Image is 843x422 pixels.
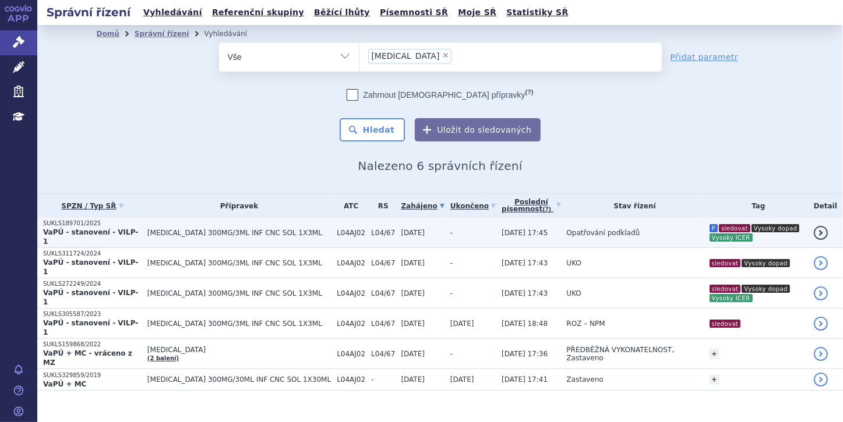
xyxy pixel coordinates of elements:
a: Statistiky SŘ [503,5,572,20]
span: [MEDICAL_DATA] 300MG/3ML INF CNC SOL 1X3ML [147,289,331,297]
a: Referenční skupiny [209,5,308,20]
i: sledovat [710,259,741,267]
a: detail [814,286,828,300]
abbr: (?) [525,88,533,96]
span: PŘEDBĚŽNÁ VYKONATELNOST, Zastaveno [567,346,675,362]
a: + [709,349,719,359]
span: L04AJ02 [337,375,365,384]
i: Vysoky dopad [742,259,789,267]
i: Vysoky dopad [752,224,799,232]
a: Běžící lhůty [311,5,373,20]
span: UKO [567,289,581,297]
a: SPZN / Typ SŘ [43,198,142,214]
span: [DATE] [450,320,474,328]
i: sledovat [710,285,741,293]
i: Vysoky ICER [710,233,753,242]
i: P [710,224,718,232]
a: (2 balení) [147,355,179,361]
span: UKO [567,259,581,267]
span: [DATE] [401,229,425,237]
span: [DATE] [450,375,474,384]
p: SUKLS311724/2024 [43,250,142,258]
span: L04/67 [371,229,395,237]
span: - [450,289,453,297]
strong: VaPÚ + MC - vráceno z MZ [43,349,132,367]
p: SUKLS159868/2022 [43,341,142,349]
th: ATC [331,194,365,218]
span: - [450,229,453,237]
span: Nalezeno 6 správních řízení [358,159,522,173]
p: SUKLS305587/2023 [43,310,142,318]
span: Opatřování podkladů [567,229,640,237]
span: [DATE] [401,289,425,297]
i: sledovat [719,224,750,232]
i: Vysoky dopad [742,285,789,293]
a: Domů [97,30,119,38]
span: - [450,350,453,358]
input: [MEDICAL_DATA] [455,48,461,63]
a: Zahájeno [401,198,444,214]
span: L04/67 [371,289,395,297]
span: L04/67 [371,350,395,358]
span: L04AJ02 [337,229,365,237]
span: [DATE] [401,259,425,267]
span: L04AJ02 [337,289,365,297]
span: × [442,52,449,59]
span: [DATE] 17:41 [502,375,548,384]
span: [DATE] 17:43 [502,259,548,267]
strong: VaPÚ + MC [43,380,86,388]
a: Přidat parametr [671,51,739,63]
span: [DATE] [401,375,425,384]
th: Detail [808,194,843,218]
a: Ukončeno [450,198,496,214]
strong: VaPÚ - stanovení - VILP-1 [43,258,138,276]
span: - [371,375,395,384]
span: ROZ – NPM [567,320,605,328]
label: Zahrnout [DEMOGRAPHIC_DATA] přípravky [347,89,533,101]
span: - [450,259,453,267]
a: Písemnosti SŘ [376,5,452,20]
strong: VaPÚ - stanovení - VILP-1 [43,319,138,336]
li: Vyhledávání [204,25,262,42]
th: RS [365,194,395,218]
th: Stav řízení [561,194,703,218]
span: L04/67 [371,320,395,328]
span: [DATE] 18:48 [502,320,548,328]
th: Přípravek [142,194,331,218]
h2: Správní řízení [37,4,140,20]
a: detail [814,373,828,386]
a: Poslednípísemnost(?) [502,194,560,218]
p: SUKLS329859/2019 [43,371,142,380]
span: L04/67 [371,259,395,267]
a: detail [814,347,828,361]
p: SUKLS272249/2024 [43,280,142,288]
span: [MEDICAL_DATA] 300MG/3ML INF CNC SOL 1X3ML [147,259,331,267]
strong: VaPÚ - stanovení - VILP-1 [43,228,138,246]
a: Vyhledávání [140,5,206,20]
span: [DATE] 17:43 [502,289,548,297]
a: detail [814,256,828,270]
i: sledovat [710,320,741,328]
a: Správní řízení [135,30,189,38]
p: SUKLS189701/2025 [43,219,142,228]
span: L04AJ02 [337,350,365,358]
span: [DATE] [401,320,425,328]
span: L04AJ02 [337,259,365,267]
span: L04AJ02 [337,320,365,328]
span: [MEDICAL_DATA] 300MG/3ML INF CNC SOL 1X3ML [147,320,331,328]
span: [DATE] [401,350,425,358]
strong: VaPÚ - stanovení - VILP-1 [43,289,138,306]
a: Moje SŘ [454,5,500,20]
span: [MEDICAL_DATA] 300MG/30ML INF CNC SOL 1X30ML [147,375,331,384]
th: Tag [703,194,808,218]
button: Uložit do sledovaných [415,118,541,141]
span: [DATE] 17:45 [502,229,548,237]
span: Zastaveno [567,375,604,384]
i: Vysoky ICER [710,294,753,302]
span: [DATE] 17:36 [502,350,548,358]
span: [MEDICAL_DATA] [147,346,331,354]
a: + [709,374,719,385]
a: detail [814,317,828,331]
button: Hledat [340,118,405,141]
span: [MEDICAL_DATA] [372,52,440,60]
